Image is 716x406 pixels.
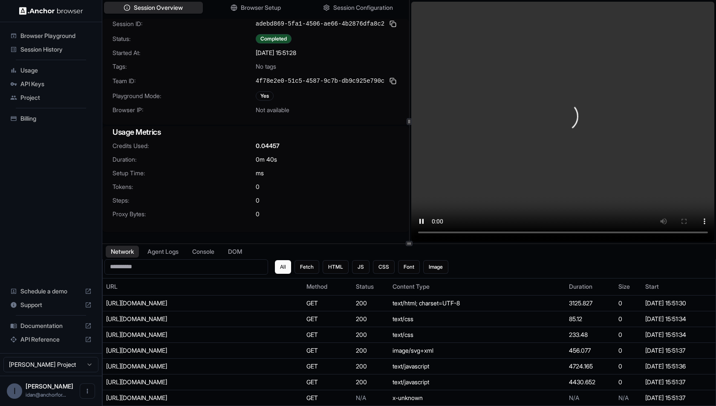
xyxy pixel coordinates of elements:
span: Session History [20,45,92,54]
span: 0 [256,196,260,205]
td: 200 [352,327,389,342]
div: Size [618,282,639,291]
span: API Reference [20,335,81,344]
div: Browser Playground [7,29,95,43]
span: Session ID: [113,20,256,28]
td: [DATE] 15:51:36 [642,358,716,374]
span: [DATE] 15:51:28 [256,49,296,57]
span: Browser Setup [241,3,281,12]
td: GET [303,311,352,327]
span: N/A [618,394,629,401]
span: N/A [569,394,579,401]
td: 85.12 [566,311,615,327]
div: I [7,383,22,399]
span: Project [20,93,92,102]
td: 200 [352,374,389,390]
span: Duration: [113,155,256,164]
div: https://grafana-assets.grafana.net/grafana/12.2.0-17610496912/public/build/grafana.app.1f6473bb54... [106,315,234,323]
td: 0 [615,295,642,311]
span: Browser IP: [113,106,256,114]
div: Completed [256,34,292,43]
div: https://grafana-assets.grafana.net/grafana/12.2.0-17610496912/public/build/grafana.dark.23c5425b7... [106,331,234,339]
button: HTML [323,260,349,274]
td: 0 [615,374,642,390]
td: GET [303,358,352,374]
span: N/A [356,394,366,401]
div: https://grafana-assets.grafana.net/grafana/12.2.0-17610496912/public/build/6029.bdcbf27bcdd36812f... [106,378,234,386]
td: 0 [615,358,642,374]
h3: Usage Metrics [113,126,399,138]
td: text/css [389,327,565,342]
div: https://play.grafana.org/public/img/grafana_icon.svg [106,346,234,355]
span: ms [256,169,264,177]
div: https://play.grafana.org/a/grafana-k8s-app/navigation/nodes?from=now-1h&to=now&refresh=1m [106,299,234,307]
div: API Keys [7,77,95,91]
span: Playground Mode: [113,92,256,100]
span: Session Overview [134,3,183,12]
td: 233.48 [566,327,615,342]
td: [DATE] 15:51:37 [642,374,716,390]
td: x-unknown [389,390,565,406]
span: 0.04457 [256,142,280,150]
span: Support [20,301,81,309]
td: text/javascript [389,374,565,390]
td: 200 [352,342,389,358]
div: https://grafana-assets.grafana.net/grafana/12.2.0-17610496912/public/build/runtime.2d9711a3f9e25b... [106,362,234,371]
div: Content Type [393,282,562,291]
div: https://grafana-assets.grafana.net/grafana/12.2.0-17610496912/public/build/1606.1e47d548a72b90989... [106,394,234,402]
td: 0 [615,342,642,358]
td: 3125.827 [566,295,615,311]
button: All [275,260,291,274]
span: Proxy Bytes: [113,210,256,218]
span: Schedule a demo [20,287,81,296]
span: 0m 40s [256,155,277,164]
td: GET [303,374,352,390]
td: text/html; charset=UTF-8 [389,295,565,311]
img: Anchor Logo [19,7,83,15]
td: GET [303,295,352,311]
span: API Keys [20,80,92,88]
button: Network [106,246,139,258]
td: image/svg+xml [389,342,565,358]
td: GET [303,327,352,342]
td: [DATE] 15:51:34 [642,327,716,342]
span: Tags: [113,62,256,71]
span: Steps: [113,196,256,205]
button: Fetch [294,260,319,274]
div: Billing [7,112,95,125]
span: Tokens: [113,183,256,191]
td: [DATE] 15:51:34 [642,311,716,327]
span: No tags [256,62,276,71]
div: Duration [569,282,612,291]
span: Team ID: [113,77,256,85]
span: idan@anchorforge.io [26,391,66,398]
div: Schedule a demo [7,284,95,298]
div: Support [7,298,95,312]
div: Project [7,91,95,104]
td: [DATE] 15:51:37 [642,342,716,358]
span: Usage [20,66,92,75]
button: DOM [223,246,247,258]
button: Agent Logs [142,246,184,258]
span: Started At: [113,49,256,57]
span: 4f78e2e0-51c5-4587-9c7b-db9c925e790c [256,77,384,85]
div: Start [645,282,712,291]
span: Not available [256,106,289,114]
span: Credits Used: [113,142,256,150]
td: GET [303,342,352,358]
td: GET [303,390,352,406]
span: Browser Playground [20,32,92,40]
button: Console [187,246,219,258]
td: text/javascript [389,358,565,374]
div: Documentation [7,319,95,333]
button: JS [352,260,370,274]
td: 0 [615,327,642,342]
button: CSS [373,260,395,274]
span: Setup Time: [113,169,256,177]
div: URL [106,282,300,291]
button: Font [398,260,420,274]
div: API Reference [7,333,95,346]
span: 0 [256,210,260,218]
span: adebd869-5fa1-4506-ae66-4b2876dfa8c2 [256,20,384,28]
button: Open menu [80,383,95,399]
